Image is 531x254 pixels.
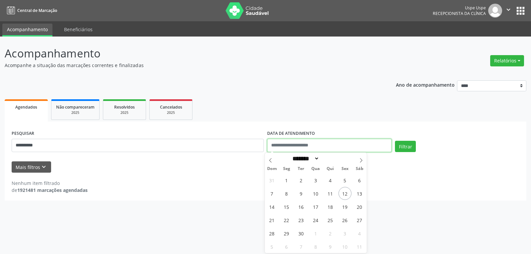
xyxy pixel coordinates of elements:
span: Setembro 17, 2025 [309,200,322,213]
span: Outubro 1, 2025 [309,227,322,240]
span: Sáb [352,167,367,171]
span: Outubro 9, 2025 [324,240,337,253]
span: Setembro 18, 2025 [324,200,337,213]
span: Outubro 2, 2025 [324,227,337,240]
input: Year [319,155,341,162]
span: Setembro 4, 2025 [324,174,337,187]
a: Central de Marcação [5,5,57,16]
div: 2025 [154,110,188,115]
button: apps [515,5,526,17]
span: Setembro 14, 2025 [265,200,278,213]
span: Setembro 10, 2025 [309,187,322,200]
i:  [505,6,512,13]
span: Setembro 12, 2025 [339,187,351,200]
span: Dom [265,167,279,171]
span: Ter [294,167,308,171]
span: Resolvidos [114,104,135,110]
span: Setembro 28, 2025 [265,227,278,240]
p: Acompanhamento [5,45,370,62]
span: Qua [308,167,323,171]
span: Seg [279,167,294,171]
p: Ano de acompanhamento [396,80,455,89]
span: Outubro 11, 2025 [353,240,366,253]
span: Outubro 4, 2025 [353,227,366,240]
span: Setembro 13, 2025 [353,187,366,200]
span: Setembro 26, 2025 [339,213,351,226]
img: img [488,4,502,18]
a: Beneficiários [59,24,97,35]
span: Setembro 29, 2025 [280,227,293,240]
span: Setembro 3, 2025 [309,174,322,187]
div: Uspe Uspe [433,5,486,11]
button: Filtrar [395,141,416,152]
span: Setembro 22, 2025 [280,213,293,226]
span: Central de Marcação [17,8,57,13]
span: Setembro 24, 2025 [309,213,322,226]
span: Setembro 7, 2025 [265,187,278,200]
button:  [502,4,515,18]
span: Outubro 8, 2025 [309,240,322,253]
span: Outubro 3, 2025 [339,227,351,240]
span: Setembro 9, 2025 [295,187,308,200]
label: PESQUISAR [12,128,34,139]
span: Agendados [15,104,37,110]
label: DATA DE ATENDIMENTO [267,128,315,139]
span: Setembro 2, 2025 [295,174,308,187]
span: Setembro 20, 2025 [353,200,366,213]
select: Month [290,155,320,162]
span: Setembro 1, 2025 [280,174,293,187]
span: Outubro 10, 2025 [339,240,351,253]
span: Sex [338,167,352,171]
span: Agosto 31, 2025 [265,174,278,187]
span: Outubro 5, 2025 [265,240,278,253]
span: Recepcionista da clínica [433,11,486,16]
div: 2025 [56,110,95,115]
div: 2025 [108,110,141,115]
span: Setembro 21, 2025 [265,213,278,226]
span: Outubro 7, 2025 [295,240,308,253]
div: Nenhum item filtrado [12,180,88,187]
span: Setembro 8, 2025 [280,187,293,200]
i: keyboard_arrow_down [40,163,47,171]
strong: 1921481 marcações agendadas [17,187,88,193]
p: Acompanhe a situação das marcações correntes e finalizadas [5,62,370,69]
span: Qui [323,167,338,171]
span: Setembro 19, 2025 [339,200,351,213]
span: Setembro 5, 2025 [339,174,351,187]
a: Acompanhamento [2,24,52,37]
button: Relatórios [490,55,524,66]
span: Setembro 6, 2025 [353,174,366,187]
span: Setembro 25, 2025 [324,213,337,226]
span: Não compareceram [56,104,95,110]
span: Setembro 23, 2025 [295,213,308,226]
div: de [12,187,88,194]
span: Setembro 16, 2025 [295,200,308,213]
span: Setembro 11, 2025 [324,187,337,200]
span: Cancelados [160,104,182,110]
span: Setembro 27, 2025 [353,213,366,226]
span: Setembro 15, 2025 [280,200,293,213]
button: Mais filtroskeyboard_arrow_down [12,161,51,173]
span: Setembro 30, 2025 [295,227,308,240]
span: Outubro 6, 2025 [280,240,293,253]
